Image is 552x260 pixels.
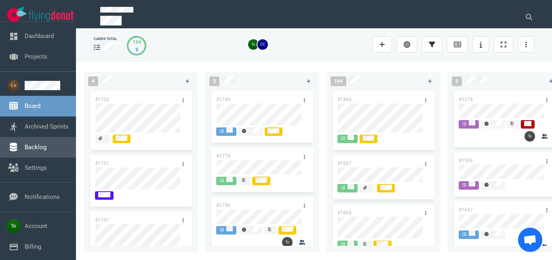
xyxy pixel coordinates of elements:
a: Notifications [25,193,60,201]
span: 3 [209,76,219,86]
a: #1867 [337,161,352,166]
a: Chat abierto [518,228,542,252]
a: #1749 [216,97,230,102]
a: Board [25,102,40,110]
a: Backlog [25,144,46,151]
a: Dashboard [25,32,54,40]
div: 194 [133,38,141,46]
img: 26 [525,131,535,142]
a: #1447 [459,207,473,213]
a: Archived Sprints [25,123,69,130]
img: 26 [282,237,293,247]
a: #1549 [459,158,473,163]
span: 4 [88,76,98,86]
a: #1866 [337,97,352,102]
a: #1747 [95,217,109,223]
a: #1779 [216,153,230,159]
div: 8 [133,46,141,53]
img: 26 [257,39,268,50]
span: 5 [452,76,462,86]
a: Billing [25,243,41,250]
img: Flying Donut text logo [29,11,74,21]
div: cards total [94,36,117,42]
a: #1751 [95,161,109,166]
a: Projects [25,53,47,60]
span: 194 [331,76,346,86]
a: #1868 [337,210,352,216]
a: #1720 [95,97,109,102]
a: #1374 [459,97,473,102]
img: 26 [248,39,259,50]
a: Account [25,222,47,230]
a: #1796 [216,203,230,208]
a: Settings [25,164,47,171]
